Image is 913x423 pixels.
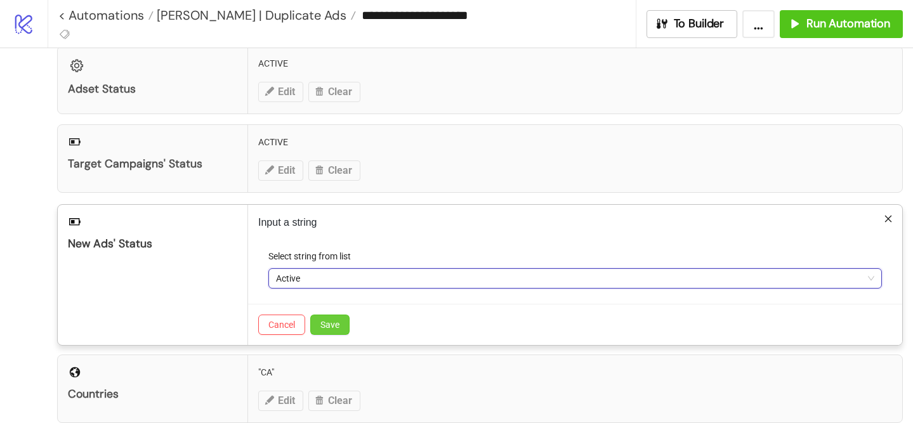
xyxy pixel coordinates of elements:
span: Active [276,269,874,288]
button: Run Automation [780,10,903,38]
button: Cancel [258,315,305,335]
button: ... [742,10,775,38]
span: Cancel [268,320,295,330]
div: New Ads' Status [68,237,237,251]
span: Save [320,320,339,330]
span: To Builder [674,16,725,31]
span: close [884,214,893,223]
span: Run Automation [806,16,890,31]
label: Select string from list [268,249,359,263]
p: Input a string [258,215,892,230]
a: [PERSON_NAME] | Duplicate Ads [154,9,356,22]
button: To Builder [647,10,738,38]
a: < Automations [58,9,154,22]
button: Save [310,315,350,335]
span: [PERSON_NAME] | Duplicate Ads [154,7,346,23]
